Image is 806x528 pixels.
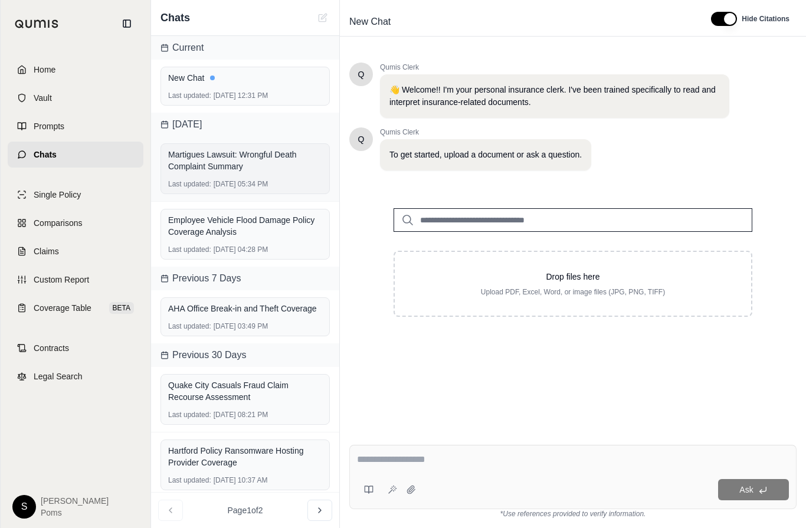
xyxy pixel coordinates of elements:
[168,322,211,331] span: Last updated:
[34,217,82,229] span: Comparisons
[380,127,591,137] span: Qumis Clerk
[34,274,89,286] span: Custom Report
[151,343,339,367] div: Previous 30 Days
[168,245,322,254] div: [DATE] 04:28 PM
[345,12,395,31] span: New Chat
[349,509,797,519] div: *Use references provided to verify information.
[168,179,211,189] span: Last updated:
[742,14,789,24] span: Hide Citations
[168,445,322,468] div: Hartford Policy Ransomware Hosting Provider Coverage
[15,19,59,28] img: Qumis Logo
[34,245,59,257] span: Claims
[389,149,582,161] p: To get started, upload a document or ask a question.
[8,182,143,208] a: Single Policy
[168,179,322,189] div: [DATE] 05:34 PM
[109,302,134,314] span: BETA
[8,238,143,264] a: Claims
[168,72,322,84] div: New Chat
[389,84,720,109] p: 👋 Welcome!! I'm your personal insurance clerk. I've been trained specifically to read and interpr...
[380,63,729,72] span: Qumis Clerk
[8,295,143,321] a: Coverage TableBETA
[168,245,211,254] span: Last updated:
[358,133,365,145] span: Hello
[8,142,143,168] a: Chats
[34,302,91,314] span: Coverage Table
[168,91,211,100] span: Last updated:
[345,12,697,31] div: Edit Title
[34,342,69,354] span: Contracts
[117,14,136,33] button: Collapse sidebar
[8,335,143,361] a: Contracts
[414,271,732,283] p: Drop files here
[34,120,64,132] span: Prompts
[8,57,143,83] a: Home
[34,149,57,160] span: Chats
[168,214,322,238] div: Employee Vehicle Flood Damage Policy Coverage Analysis
[34,189,81,201] span: Single Policy
[718,479,789,500] button: Ask
[168,410,322,419] div: [DATE] 08:21 PM
[168,379,322,403] div: Quake City Casuals Fraud Claim Recourse Assessment
[168,149,322,172] div: Martigues Lawsuit: Wrongful Death Complaint Summary
[160,9,190,26] span: Chats
[8,267,143,293] a: Custom Report
[12,495,36,519] div: S
[34,370,83,382] span: Legal Search
[41,507,109,519] span: Poms
[316,11,330,25] button: New Chat
[151,113,339,136] div: [DATE]
[8,363,143,389] a: Legal Search
[739,485,753,494] span: Ask
[168,322,322,331] div: [DATE] 03:49 PM
[168,91,322,100] div: [DATE] 12:31 PM
[34,92,52,104] span: Vault
[151,267,339,290] div: Previous 7 Days
[8,210,143,236] a: Comparisons
[34,64,55,76] span: Home
[168,303,322,314] div: AHA Office Break-in and Theft Coverage
[228,504,263,516] span: Page 1 of 2
[168,475,211,485] span: Last updated:
[168,410,211,419] span: Last updated:
[41,495,109,507] span: [PERSON_NAME]
[8,85,143,111] a: Vault
[151,36,339,60] div: Current
[168,475,322,485] div: [DATE] 10:37 AM
[8,113,143,139] a: Prompts
[358,68,365,80] span: Hello
[414,287,732,297] p: Upload PDF, Excel, Word, or image files (JPG, PNG, TIFF)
